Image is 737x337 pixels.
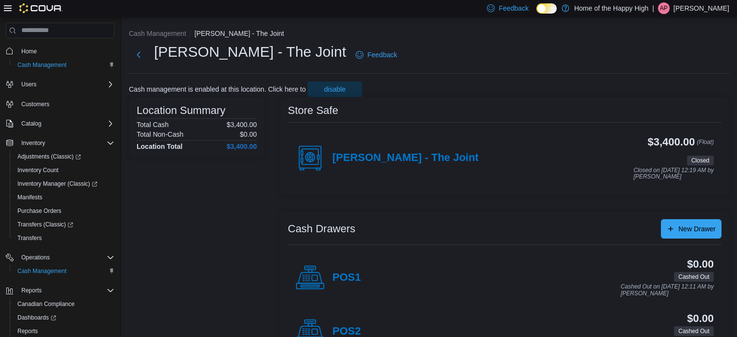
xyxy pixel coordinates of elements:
[240,130,257,138] p: $0.00
[14,151,85,162] a: Adjustments (Classic)
[10,264,118,278] button: Cash Management
[2,78,118,91] button: Users
[574,2,648,14] p: Home of the Happy High
[17,180,97,188] span: Inventory Manager (Classic)
[14,205,65,217] a: Purchase Orders
[10,58,118,72] button: Cash Management
[21,100,49,108] span: Customers
[536,3,557,14] input: Dark Mode
[2,284,118,297] button: Reports
[10,191,118,204] button: Manifests
[17,207,62,215] span: Purchase Orders
[194,30,284,37] button: [PERSON_NAME] - The Joint
[2,251,118,264] button: Operations
[17,79,40,90] button: Users
[332,272,361,284] h4: POS1
[21,80,36,88] span: Users
[17,327,38,335] span: Reports
[17,221,73,228] span: Transfers (Classic)
[129,85,306,93] p: Cash management is enabled at this location. Click here to
[687,313,714,324] h3: $0.00
[227,121,257,128] p: $3,400.00
[14,298,78,310] a: Canadian Compliance
[14,312,114,323] span: Dashboards
[17,98,114,110] span: Customers
[674,2,729,14] p: [PERSON_NAME]
[14,232,114,244] span: Transfers
[14,178,114,190] span: Inventory Manager (Classic)
[17,45,114,57] span: Home
[17,61,66,69] span: Cash Management
[2,44,118,58] button: Home
[137,130,184,138] h6: Total Non-Cash
[19,3,63,13] img: Cova
[10,163,118,177] button: Inventory Count
[10,311,118,324] a: Dashboards
[154,42,346,62] h1: [PERSON_NAME] - The Joint
[17,314,56,321] span: Dashboards
[129,30,186,37] button: Cash Management
[14,265,114,277] span: Cash Management
[691,156,709,165] span: Closed
[499,3,528,13] span: Feedback
[352,45,401,64] a: Feedback
[660,2,668,14] span: AP
[17,267,66,275] span: Cash Management
[658,2,670,14] div: Andrew Peers
[678,273,709,281] span: Cashed Out
[17,46,41,57] a: Home
[129,45,148,64] button: Next
[2,136,118,150] button: Inventory
[21,287,42,294] span: Reports
[10,297,118,311] button: Canadian Compliance
[14,219,77,230] a: Transfers (Classic)
[678,327,709,336] span: Cashed Out
[14,192,114,203] span: Manifests
[14,59,70,71] a: Cash Management
[17,98,53,110] a: Customers
[288,223,355,235] h3: Cash Drawers
[10,177,118,191] a: Inventory Manager (Classic)
[652,2,654,14] p: |
[17,166,59,174] span: Inventory Count
[14,205,114,217] span: Purchase Orders
[137,143,183,150] h4: Location Total
[324,84,345,94] span: disable
[10,231,118,245] button: Transfers
[332,152,479,164] h4: [PERSON_NAME] - The Joint
[2,117,118,130] button: Catalog
[17,285,114,296] span: Reports
[288,105,338,116] h3: Store Safe
[648,136,695,148] h3: $3,400.00
[129,29,729,40] nav: An example of EuiBreadcrumbs
[17,137,49,149] button: Inventory
[137,105,225,116] h3: Location Summary
[227,143,257,150] h4: $3,400.00
[21,139,45,147] span: Inventory
[367,50,397,60] span: Feedback
[17,137,114,149] span: Inventory
[14,232,46,244] a: Transfers
[17,300,75,308] span: Canadian Compliance
[17,118,114,129] span: Catalog
[14,325,114,337] span: Reports
[14,192,46,203] a: Manifests
[14,59,114,71] span: Cash Management
[14,298,114,310] span: Canadian Compliance
[14,325,42,337] a: Reports
[661,219,721,239] button: New Drawer
[21,254,50,261] span: Operations
[17,285,46,296] button: Reports
[687,258,714,270] h3: $0.00
[634,167,714,180] p: Closed on [DATE] 12:19 AM by [PERSON_NAME]
[10,204,118,218] button: Purchase Orders
[678,224,716,234] span: New Drawer
[2,97,118,111] button: Customers
[14,178,101,190] a: Inventory Manager (Classic)
[674,326,714,336] span: Cashed Out
[14,151,114,162] span: Adjustments (Classic)
[21,120,41,128] span: Catalog
[14,265,70,277] a: Cash Management
[10,150,118,163] a: Adjustments (Classic)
